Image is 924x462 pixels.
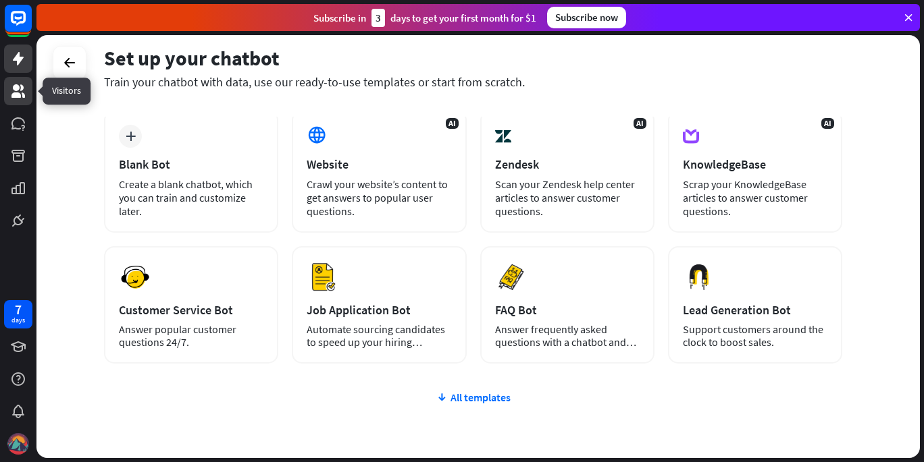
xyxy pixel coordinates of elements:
div: 7 [15,304,22,316]
span: AI [446,118,459,129]
div: 3 [371,9,385,27]
div: KnowledgeBase [683,156,827,172]
div: FAQ Bot [495,302,640,318]
div: Website [307,156,451,172]
div: Answer frequently asked questions with a chatbot and save your time. [495,323,640,349]
div: Subscribe in days to get your first month for $1 [313,9,536,27]
div: All templates [104,391,842,404]
div: Scan your Zendesk help center articles to answer customer questions. [495,177,640,218]
span: AI [634,118,646,129]
i: plus [126,132,136,141]
button: Open LiveChat chat widget [11,5,51,46]
div: Customer Service Bot [119,302,263,318]
div: Crawl your website’s content to get answers to popular user questions. [307,177,451,218]
div: Zendesk [495,156,640,172]
div: Set up your chatbot [104,45,842,71]
div: Job Application Bot [307,302,451,318]
div: days [11,316,25,325]
div: Blank Bot [119,156,263,172]
div: Scrap your KnowledgeBase articles to answer customer questions. [683,177,827,218]
div: Subscribe now [547,7,626,28]
div: Answer popular customer questions 24/7. [119,323,263,349]
div: Automate sourcing candidates to speed up your hiring process. [307,323,451,349]
div: Train your chatbot with data, use our ready-to-use templates or start from scratch. [104,74,842,90]
div: Support customers around the clock to boost sales. [683,323,827,349]
span: AI [821,118,834,129]
div: Lead Generation Bot [683,302,827,318]
div: Create a blank chatbot, which you can train and customize later. [119,177,263,218]
a: 7 days [4,300,32,328]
